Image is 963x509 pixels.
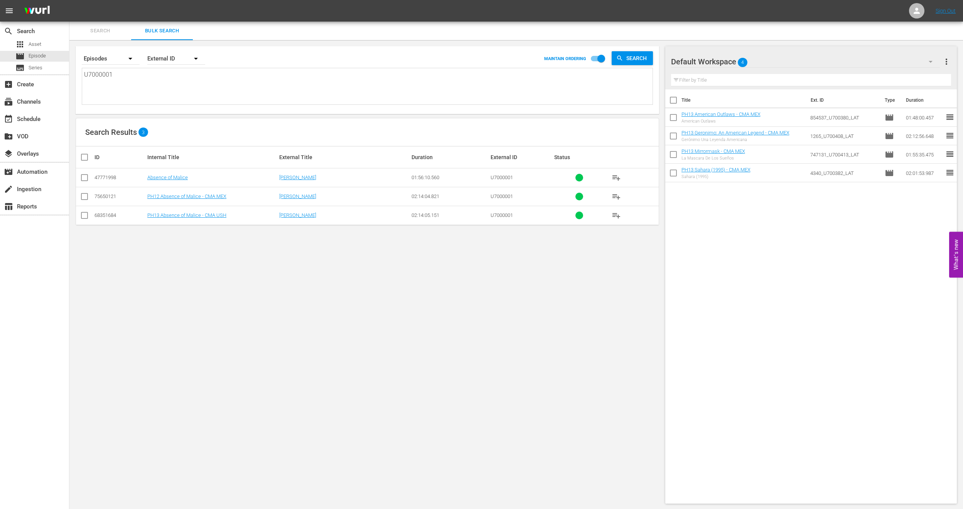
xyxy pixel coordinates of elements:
span: U7000001 [491,212,513,218]
div: 02:14:05.151 [412,212,488,218]
img: ans4CAIJ8jUAAAAAAAAAAAAAAAAAAAAAAAAgQb4GAAAAAAAAAAAAAAAAAAAAAAAAJMjXAAAAAAAAAAAAAAAAAAAAAAAAgAT5G... [19,2,56,20]
span: Bulk Search [136,27,188,35]
td: 747131_U700413_LAT [807,145,882,164]
span: Episode [885,150,894,159]
span: Reports [4,202,13,211]
span: Episode [885,113,894,122]
td: 1265_U700408_LAT [807,127,882,145]
td: 01:48:00.457 [903,108,945,127]
span: playlist_add [612,173,621,182]
div: 68351684 [94,212,145,218]
span: more_vert [942,57,951,66]
button: Search [612,51,653,65]
div: Duration [412,154,488,160]
div: La Mascara De Los Sueños [681,156,745,161]
span: playlist_add [612,192,621,201]
span: create_new_folder [4,132,13,141]
span: U7000001 [491,175,513,180]
button: playlist_add [607,187,626,206]
span: Ingestion [4,185,13,194]
span: subscriptions [4,97,13,106]
span: Episode [29,52,46,60]
div: 01:56:10.560 [412,175,488,180]
button: playlist_add [607,168,626,187]
span: U7000001 [491,193,513,199]
button: more_vert [942,52,951,71]
span: Series [29,64,42,72]
td: 01:55:35.475 [903,145,945,164]
div: Status [554,154,605,160]
th: Title [681,89,806,111]
div: Default Workspace [671,51,940,72]
a: PH13 Sahara (1995) - CMA MEX [681,167,750,173]
button: Open Feedback Widget [949,232,963,277]
span: reorder [945,131,955,140]
td: 854537_U700380_LAT [807,108,882,127]
a: PH13 American Outlaws - CMA MEX [681,111,761,117]
div: American Outlaws [681,119,761,124]
a: [PERSON_NAME] [279,193,316,199]
th: Duration [901,89,948,111]
td: 02:01:53.987 [903,164,945,182]
a: [PERSON_NAME] [279,175,316,180]
a: PH12 Absence of Malice - CMA MEX [147,193,226,199]
textarea: U7000001 [84,70,653,105]
span: layers [4,149,13,158]
span: Search [623,51,653,65]
span: Search [74,27,126,35]
span: 4 [738,54,747,71]
td: 02:12:56.648 [903,127,945,145]
span: menu [5,6,14,15]
span: Asset [15,40,25,49]
div: 02:14:04.821 [412,193,488,199]
span: Search Results [85,128,137,137]
span: Automation [4,167,13,176]
div: Episodes [82,48,140,69]
div: External ID [491,154,551,160]
span: event_available [4,114,13,124]
span: reorder [945,113,955,122]
div: 75650121 [94,193,145,199]
span: reorder [945,150,955,159]
th: Ext. ID [806,89,880,111]
div: External ID [147,48,205,69]
a: PH13 Mirrormask - CMA MEX [681,148,745,154]
a: PH13 Geronimo: An American Legend - CMA MEX [681,130,789,136]
a: [PERSON_NAME] [279,212,316,218]
div: Internal Title [147,154,277,160]
button: playlist_add [607,206,626,225]
p: MAINTAIN ORDERING [544,56,586,61]
span: playlist_add [612,211,621,220]
span: add_box [4,80,13,89]
span: search [4,27,13,36]
a: Absence of Malice [147,175,188,180]
a: PH13 Absence of Malice - CMA USH [147,212,226,218]
span: reorder [945,168,955,177]
span: Episode [15,52,25,61]
span: 3 [138,129,148,135]
span: subtitles [15,63,25,72]
span: Episode [885,131,894,141]
th: Type [880,89,901,111]
div: Gerónimo Una Leyenda Americana [681,137,789,142]
div: Sahara (1995) [681,174,750,179]
div: ID [94,154,145,160]
span: Asset [29,40,41,48]
div: External Title [279,154,409,160]
td: 4340_U700382_LAT [807,164,882,182]
span: Episode [885,168,894,178]
a: Sign Out [936,8,956,14]
div: 47771998 [94,175,145,180]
